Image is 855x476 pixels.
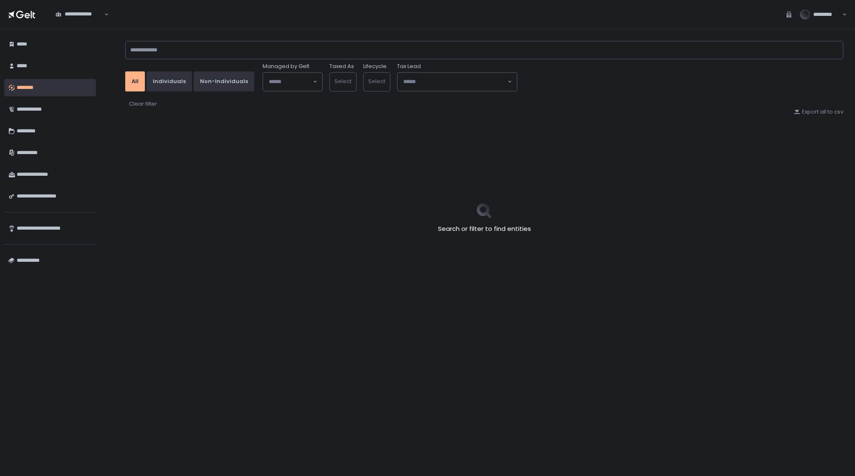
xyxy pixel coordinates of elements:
div: Search for option [397,73,517,91]
label: Taxed As [329,63,354,70]
div: Individuals [153,78,186,85]
div: Non-Individuals [200,78,248,85]
div: Search for option [263,73,322,91]
button: Individuals [147,71,192,91]
div: Search for option [50,6,109,23]
h2: Search or filter to find entities [438,224,531,234]
span: Tax Lead [397,63,421,70]
input: Search for option [403,78,507,86]
button: Non-Individuals [194,71,254,91]
label: Lifecycle [363,63,387,70]
input: Search for option [269,78,312,86]
span: Managed by Gelt [263,63,309,70]
button: Clear filter [129,100,157,108]
span: Select [334,77,352,85]
span: Select [368,77,385,85]
button: All [125,71,145,91]
input: Search for option [56,18,104,26]
div: All [132,78,139,85]
button: Export all to csv [794,108,843,116]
